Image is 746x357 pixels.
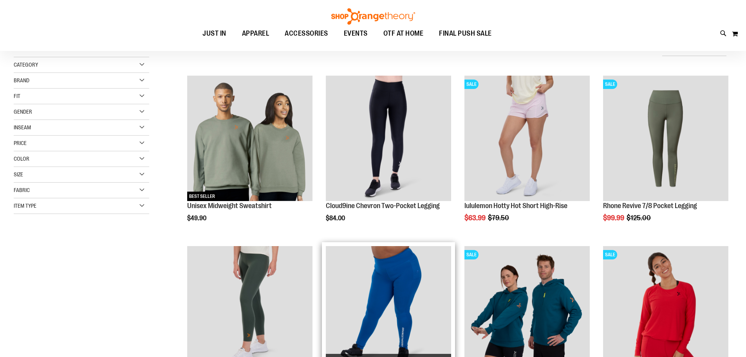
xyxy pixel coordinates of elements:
[461,72,594,242] div: product
[488,214,510,222] span: $79.50
[464,250,479,259] span: SALE
[322,72,455,242] div: product
[330,8,416,25] img: Shop Orangetheory
[326,76,451,201] img: Cloud9ine Chevron Two-Pocket Legging
[464,202,567,210] a: lululemon Hotty Hot Short High-Rise
[14,109,32,115] span: Gender
[464,80,479,89] span: SALE
[603,76,728,202] a: Rhone Revive 7/8 Pocket LeggingSALE
[195,25,234,43] a: JUST IN
[603,80,617,89] span: SALE
[14,93,20,99] span: Fit
[603,250,617,259] span: SALE
[439,25,492,42] span: FINAL PUSH SALE
[14,140,27,146] span: Price
[187,202,272,210] a: Unisex Midweight Sweatshirt
[599,72,732,242] div: product
[383,25,424,42] span: OTF AT HOME
[431,25,500,43] a: FINAL PUSH SALE
[603,214,625,222] span: $99.99
[464,76,590,202] a: lululemon Hotty Hot Short High-RiseSALE
[14,124,31,130] span: Inseam
[187,192,217,201] span: BEST SELLER
[464,76,590,201] img: lululemon Hotty Hot Short High-Rise
[336,25,376,43] a: EVENTS
[14,77,29,83] span: Brand
[14,187,30,193] span: Fabric
[183,72,316,242] div: product
[187,76,312,202] a: Unisex Midweight SweatshirtBEST SELLER
[14,171,23,178] span: Size
[326,215,346,222] span: $84.00
[376,25,432,43] a: OTF AT HOME
[187,215,208,222] span: $49.90
[234,25,277,42] a: APPAREL
[603,76,728,201] img: Rhone Revive 7/8 Pocket Legging
[14,156,29,162] span: Color
[464,214,487,222] span: $63.99
[242,25,269,42] span: APPAREL
[326,76,451,202] a: Cloud9ine Chevron Two-Pocket Legging
[14,203,36,209] span: Item Type
[627,214,652,222] span: $125.00
[277,25,336,43] a: ACCESSORIES
[285,25,328,42] span: ACCESSORIES
[14,62,38,68] span: Category
[344,25,368,42] span: EVENTS
[326,202,440,210] a: Cloud9ine Chevron Two-Pocket Legging
[187,76,312,201] img: Unisex Midweight Sweatshirt
[603,202,697,210] a: Rhone Revive 7/8 Pocket Legging
[202,25,226,42] span: JUST IN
